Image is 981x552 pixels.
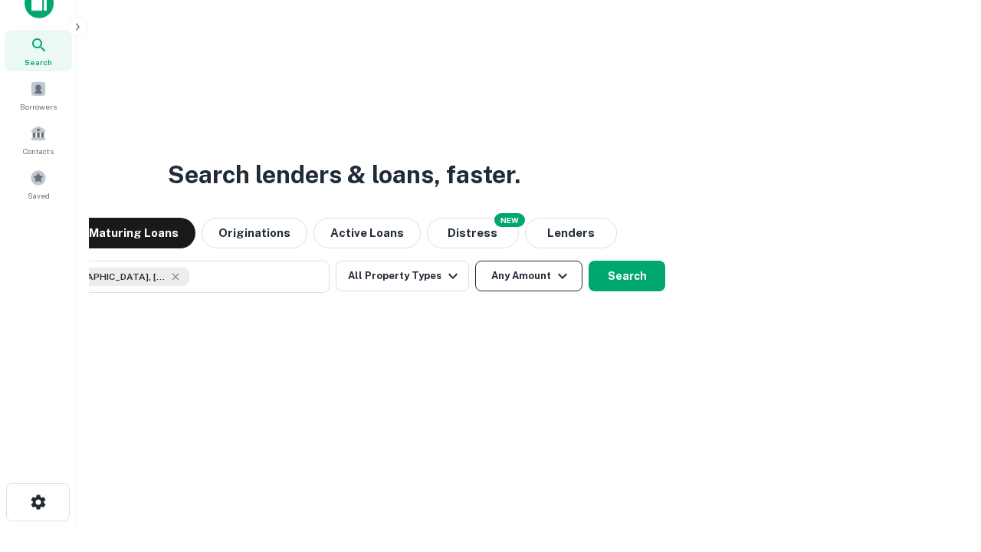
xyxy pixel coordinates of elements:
button: Originations [202,218,307,248]
button: Active Loans [313,218,421,248]
span: Search [25,56,52,68]
button: Search [589,261,665,291]
a: Borrowers [5,74,72,116]
span: Contacts [23,145,54,157]
button: [GEOGRAPHIC_DATA], [GEOGRAPHIC_DATA], [GEOGRAPHIC_DATA] [23,261,330,293]
span: Borrowers [20,100,57,113]
a: Saved [5,163,72,205]
button: All Property Types [336,261,469,291]
a: Contacts [5,119,72,160]
button: Search distressed loans with lien and other non-mortgage details. [427,218,519,248]
h3: Search lenders & loans, faster. [168,156,520,193]
span: [GEOGRAPHIC_DATA], [GEOGRAPHIC_DATA], [GEOGRAPHIC_DATA] [51,270,166,284]
span: Saved [28,189,50,202]
button: Maturing Loans [72,218,195,248]
button: Lenders [525,218,617,248]
iframe: Chat Widget [904,429,981,503]
a: Search [5,30,72,71]
button: Any Amount [475,261,582,291]
div: NEW [494,213,525,227]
